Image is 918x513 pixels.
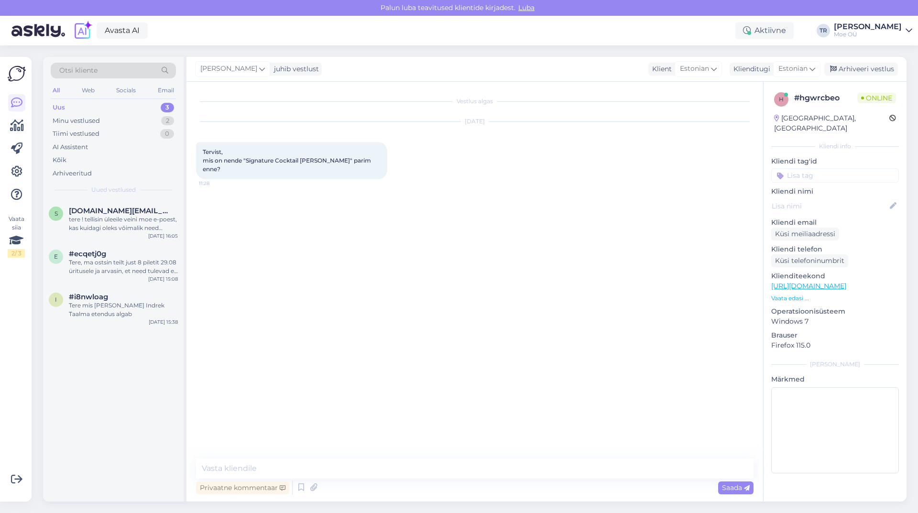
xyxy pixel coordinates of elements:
div: Küsi telefoninumbrit [771,254,848,267]
span: [PERSON_NAME] [200,64,257,74]
span: Estonian [778,64,808,74]
span: Online [857,93,896,103]
p: Brauser [771,330,899,340]
div: Vestlus algas [196,97,754,106]
div: 3 [161,103,174,112]
a: Avasta AI [97,22,148,39]
input: Lisa nimi [772,201,888,211]
input: Lisa tag [771,168,899,183]
div: Klienditugi [730,64,770,74]
span: Uued vestlused [91,186,136,194]
p: Märkmed [771,374,899,384]
div: tere ! tellisin üleeile veini moe e-poest, kas kuidagi oleks võimalik need [PERSON_NAME] saada? [69,215,178,232]
div: Minu vestlused [53,116,100,126]
span: Tervist, mis on nende "Signature Cocktail [PERSON_NAME]" parim enne? [203,148,372,173]
img: explore-ai [73,21,93,41]
img: Askly Logo [8,65,26,83]
span: Otsi kliente [59,65,98,76]
div: 2 [161,116,174,126]
span: s [55,210,58,217]
div: Kõik [53,155,66,165]
p: Klienditeekond [771,271,899,281]
div: [DATE] 16:05 [148,232,178,240]
div: [PERSON_NAME] [834,23,902,31]
div: Kliendi info [771,142,899,151]
span: h [779,96,784,103]
div: Küsi meiliaadressi [771,228,839,240]
div: Vaata siia [8,215,25,258]
span: Luba [515,3,537,12]
span: #ecqetj0g [69,250,106,258]
p: Kliendi tag'id [771,156,899,166]
div: 2 / 3 [8,249,25,258]
div: Aktiivne [735,22,794,39]
div: Uus [53,103,65,112]
span: 11:28 [199,180,235,187]
p: Kliendi email [771,218,899,228]
div: [DATE] [196,117,754,126]
p: Operatsioonisüsteem [771,306,899,317]
div: Tere mis [PERSON_NAME] Indrek Taalma etendus algab [69,301,178,318]
div: 0 [160,129,174,139]
p: Kliendi nimi [771,186,899,196]
span: Estonian [680,64,709,74]
span: s.aasma.sa@gmail.com [69,207,168,215]
div: All [51,84,62,97]
div: [DATE] 15:38 [149,318,178,326]
div: Email [156,84,176,97]
p: Windows 7 [771,317,899,327]
a: [PERSON_NAME]Moe OÜ [834,23,912,38]
div: Moe OÜ [834,31,902,38]
div: Web [80,84,97,97]
p: Vaata edasi ... [771,294,899,303]
a: [URL][DOMAIN_NAME] [771,282,846,290]
div: Arhiveeritud [53,169,92,178]
p: Kliendi telefon [771,244,899,254]
p: Firefox 115.0 [771,340,899,350]
div: Klient [648,64,672,74]
div: TR [817,24,830,37]
div: [GEOGRAPHIC_DATA], [GEOGRAPHIC_DATA] [774,113,889,133]
span: e [54,253,58,260]
span: i [55,296,57,303]
div: Tere, ma ostsin teilt just 8 piletit 29.08 üritusele ja arvasin, et need tulevad e- mailile nagu ... [69,258,178,275]
span: #i8nwloag [69,293,108,301]
div: AI Assistent [53,142,88,152]
div: Privaatne kommentaar [196,481,289,494]
span: Saada [722,483,750,492]
div: [DATE] 15:08 [148,275,178,283]
div: Tiimi vestlused [53,129,99,139]
div: [PERSON_NAME] [771,360,899,369]
div: Arhiveeri vestlus [824,63,898,76]
div: juhib vestlust [270,64,319,74]
div: # hgwrcbeo [794,92,857,104]
div: Socials [114,84,138,97]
